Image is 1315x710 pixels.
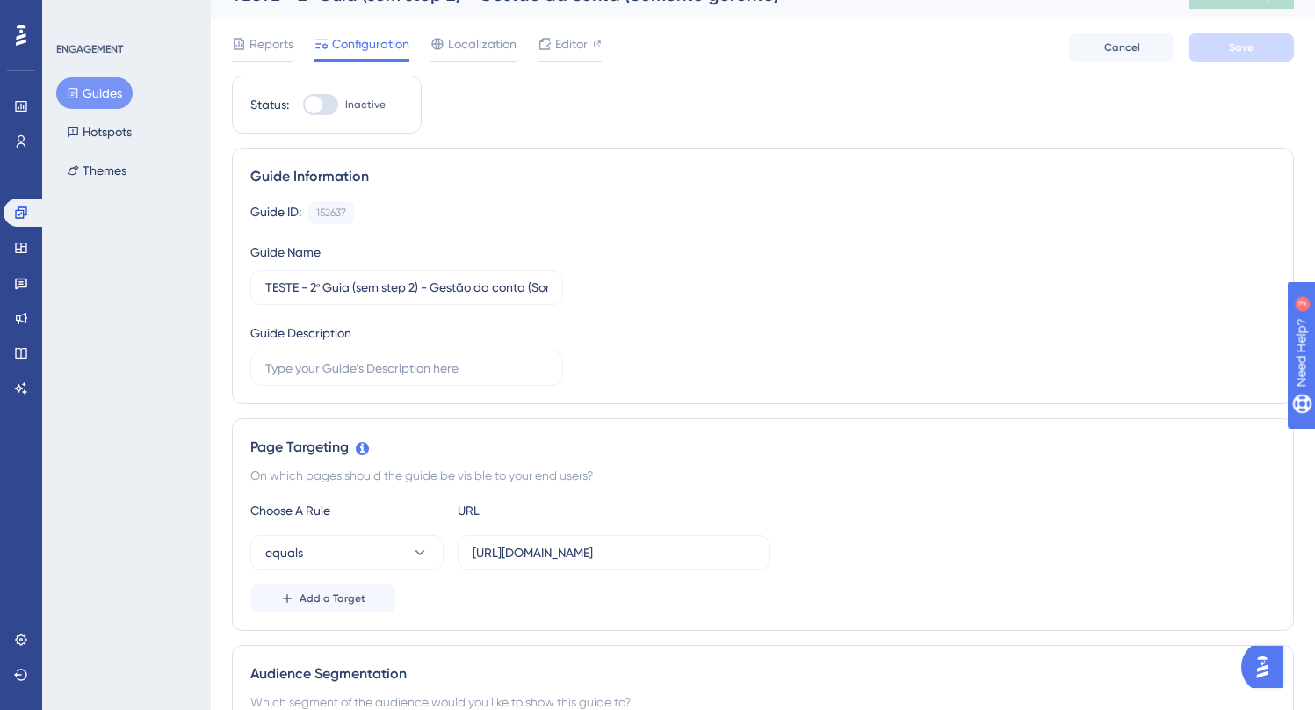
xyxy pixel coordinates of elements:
div: Choose A Rule [250,500,444,521]
span: Localization [448,33,517,54]
button: Guides [56,77,133,109]
div: Guide Name [250,242,321,263]
span: Save [1229,40,1254,54]
div: ENGAGEMENT [56,42,123,56]
span: Cancel [1104,40,1140,54]
span: Inactive [345,98,386,112]
div: Audience Segmentation [250,663,1275,685]
button: Save [1189,33,1294,62]
div: 3 [122,9,127,23]
input: yourwebsite.com/path [473,543,755,562]
div: Page Targeting [250,437,1275,458]
input: Type your Guide’s Name here [265,278,548,297]
iframe: UserGuiding AI Assistant Launcher [1241,641,1294,693]
span: equals [265,542,303,563]
div: Status: [250,94,289,115]
button: Cancel [1069,33,1174,62]
span: Need Help? [41,4,110,25]
div: URL [458,500,651,521]
div: Guide ID: [250,201,301,224]
div: On which pages should the guide be visible to your end users? [250,465,1275,486]
span: Reports [249,33,293,54]
span: Editor [555,33,588,54]
span: Configuration [332,33,409,54]
div: Guide Information [250,166,1275,187]
div: Guide Description [250,322,351,344]
div: 152637 [316,206,346,220]
button: Hotspots [56,116,142,148]
button: equals [250,535,444,570]
button: Add a Target [250,584,395,612]
button: Themes [56,155,137,186]
span: Add a Target [300,591,365,605]
input: Type your Guide’s Description here [265,359,548,378]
